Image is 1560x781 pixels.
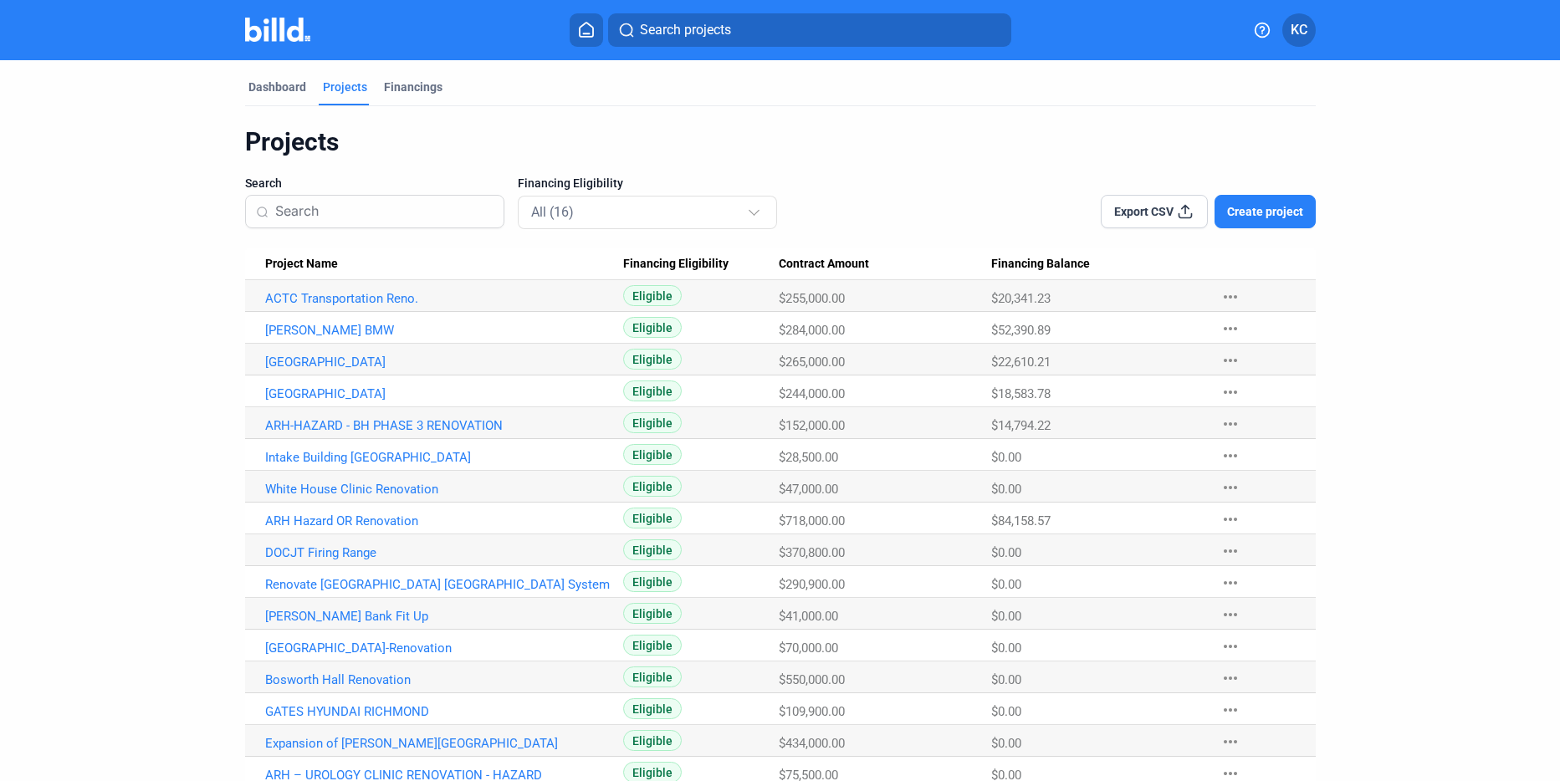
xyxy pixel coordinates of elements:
a: Expansion of [PERSON_NAME][GEOGRAPHIC_DATA] [265,736,624,751]
mat-icon: more_horiz [1220,477,1240,498]
div: Financings [384,79,442,95]
a: Intake Building [GEOGRAPHIC_DATA] [265,450,624,465]
span: Financing Balance [991,257,1090,272]
input: Search [275,194,494,229]
span: Eligible [623,635,682,656]
span: $718,000.00 [779,513,845,528]
a: DOCJT Firing Range [265,545,624,560]
span: Eligible [623,730,682,751]
span: $84,158.57 [991,513,1051,528]
div: Projects [323,79,367,95]
span: Eligible [623,349,682,370]
span: Eligible [623,698,682,719]
span: Eligible [623,603,682,624]
a: [PERSON_NAME] Bank Fit Up [265,609,624,624]
span: $244,000.00 [779,386,845,401]
a: Renovate [GEOGRAPHIC_DATA] [GEOGRAPHIC_DATA] System [265,577,624,592]
span: Create project [1227,203,1303,220]
a: GATES HYUNDAI RICHMOND [265,704,624,719]
span: Eligible [623,412,682,433]
span: Financing Eligibility [518,175,623,191]
div: Project Name [265,257,624,272]
span: Eligible [623,476,682,497]
span: $52,390.89 [991,323,1051,338]
span: Search [245,175,282,191]
span: $0.00 [991,736,1021,751]
span: $370,800.00 [779,545,845,560]
span: Contract Amount [779,257,869,272]
span: $255,000.00 [779,291,845,306]
span: $22,610.21 [991,355,1051,370]
span: $290,900.00 [779,577,845,592]
button: Search projects [608,13,1011,47]
a: ACTC Transportation Reno. [265,291,624,306]
span: Eligible [623,285,682,306]
span: $18,583.78 [991,386,1051,401]
span: $41,000.00 [779,609,838,624]
span: $0.00 [991,450,1021,465]
div: Financing Balance [991,257,1204,272]
mat-select-trigger: All (16) [531,204,574,220]
span: $0.00 [991,577,1021,592]
mat-icon: more_horiz [1220,414,1240,434]
div: Dashboard [248,79,306,95]
span: Eligible [623,444,682,465]
a: [PERSON_NAME] BMW [265,323,624,338]
div: Contract Amount [779,257,991,272]
mat-icon: more_horiz [1220,446,1240,466]
a: Bosworth Hall Renovation [265,672,624,687]
span: $434,000.00 [779,736,845,751]
a: White House Clinic Renovation [265,482,624,497]
span: Project Name [265,257,338,272]
span: $14,794.22 [991,418,1051,433]
mat-icon: more_horiz [1220,636,1240,656]
button: Export CSV [1101,195,1208,228]
span: $70,000.00 [779,641,838,656]
div: Projects [245,126,1316,158]
span: Eligible [623,317,682,338]
span: $28,500.00 [779,450,838,465]
button: Create project [1215,195,1316,228]
mat-icon: more_horiz [1220,700,1240,720]
span: Export CSV [1114,203,1174,220]
mat-icon: more_horiz [1220,541,1240,561]
span: Search projects [640,20,731,40]
span: KC [1291,20,1307,40]
span: $0.00 [991,641,1021,656]
a: [GEOGRAPHIC_DATA]-Renovation [265,641,624,656]
button: KC [1282,13,1316,47]
a: ARH-HAZARD - BH PHASE 3 RENOVATION [265,418,624,433]
mat-icon: more_horiz [1220,605,1240,625]
div: Financing Eligibility [623,257,778,272]
span: $152,000.00 [779,418,845,433]
span: $20,341.23 [991,291,1051,306]
a: [GEOGRAPHIC_DATA] [265,355,624,370]
span: $47,000.00 [779,482,838,497]
mat-icon: more_horiz [1220,573,1240,593]
mat-icon: more_horiz [1220,668,1240,688]
mat-icon: more_horiz [1220,509,1240,529]
span: Eligible [623,666,682,687]
span: $0.00 [991,482,1021,497]
span: Eligible [623,571,682,592]
span: $0.00 [991,704,1021,719]
mat-icon: more_horiz [1220,350,1240,370]
span: Eligible [623,539,682,560]
a: ARH Hazard OR Renovation [265,513,624,528]
mat-icon: more_horiz [1220,319,1240,339]
span: $109,900.00 [779,704,845,719]
span: Eligible [623,508,682,528]
span: Financing Eligibility [623,257,729,272]
span: $284,000.00 [779,323,845,338]
a: [GEOGRAPHIC_DATA] [265,386,624,401]
span: $0.00 [991,545,1021,560]
mat-icon: more_horiz [1220,287,1240,307]
img: Billd Company Logo [245,18,311,42]
span: $0.00 [991,609,1021,624]
span: Eligible [623,380,682,401]
span: $550,000.00 [779,672,845,687]
mat-icon: more_horiz [1220,732,1240,752]
span: $0.00 [991,672,1021,687]
span: $265,000.00 [779,355,845,370]
mat-icon: more_horiz [1220,382,1240,402]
